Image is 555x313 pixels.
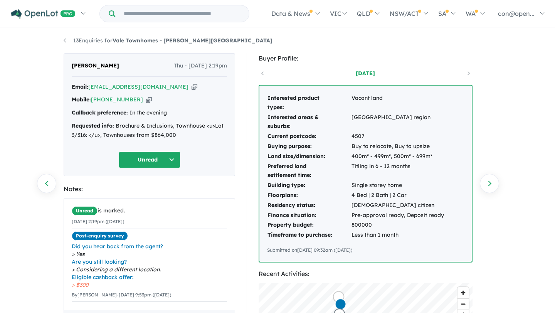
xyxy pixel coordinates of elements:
[351,230,444,240] td: Less than 1 month
[72,266,227,273] span: Considering a different location.
[333,291,345,305] div: Map marker
[11,9,76,19] img: Openlot PRO Logo White
[333,69,398,77] a: [DATE]
[267,190,351,200] td: Floorplans:
[72,281,227,289] span: $300
[351,141,444,151] td: Buy to relocate, Buy to upsize
[267,131,351,141] td: Current postcode:
[351,200,444,210] td: [DEMOGRAPHIC_DATA] citizen
[72,96,91,103] strong: Mobile:
[351,151,444,162] td: 400m² - 499m², 500m² - 699m²
[351,162,444,181] td: Titling in 6 - 12 months
[351,190,444,200] td: 4 Bed | 2 Bath | 2 Car
[64,184,235,194] div: Notes:
[64,37,272,44] a: 13Enquiries forVale Townhomes - [PERSON_NAME][GEOGRAPHIC_DATA]
[174,61,227,71] span: Thu - [DATE] 2:19pm
[351,220,444,230] td: 800000
[72,258,227,266] span: Are you still looking?
[335,298,346,313] div: Map marker
[72,61,119,71] span: [PERSON_NAME]
[351,93,444,113] td: Vacant land
[351,180,444,190] td: Single storey home
[351,210,444,220] td: Pre-approval ready, Deposit ready
[117,5,247,22] input: Try estate name, suburb, builder or developer
[72,274,133,281] i: Eligible cashback offer:
[259,53,473,64] div: Buyer Profile:
[351,131,444,141] td: 4507
[72,109,128,116] strong: Callback preference:
[72,121,227,140] div: Brochure & Inclusions, Townhouse <u>Lot 3/316: </u>, Townhouses from $864,000
[64,36,491,45] nav: breadcrumb
[72,292,171,298] small: By [PERSON_NAME] - [DATE] 9:53pm ([DATE])
[267,180,351,190] td: Building type:
[267,113,351,132] td: Interested areas & suburbs:
[72,83,88,90] strong: Email:
[267,151,351,162] td: Land size/dimension:
[113,37,272,44] strong: Vale Townhomes - [PERSON_NAME][GEOGRAPHIC_DATA]
[267,230,351,240] td: Timeframe to purchase:
[72,108,227,118] div: In the evening
[498,10,535,17] span: con@open...
[267,210,351,220] td: Finance situation:
[351,113,444,132] td: [GEOGRAPHIC_DATA] region
[72,122,114,129] strong: Requested info:
[457,287,469,298] button: Zoom in
[72,206,227,215] div: is marked.
[72,219,124,224] small: [DATE] 2:19pm ([DATE])
[259,269,473,279] div: Recent Activities:
[267,93,351,113] td: Interested product types:
[192,83,197,91] button: Copy
[267,162,351,181] td: Preferred land settlement time:
[457,298,469,310] button: Zoom out
[72,250,227,258] span: Yes
[267,200,351,210] td: Residency status:
[146,96,152,104] button: Copy
[267,220,351,230] td: Property budget:
[119,151,180,168] button: Unread
[267,141,351,151] td: Buying purpose:
[72,231,128,241] span: Post-enquiry survey
[91,96,143,103] a: [PHONE_NUMBER]
[72,242,227,250] span: Did you hear back from the agent?
[88,83,188,90] a: [EMAIL_ADDRESS][DOMAIN_NAME]
[267,246,464,254] div: Submitted on [DATE] 09:32am ([DATE])
[72,206,98,215] span: Unread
